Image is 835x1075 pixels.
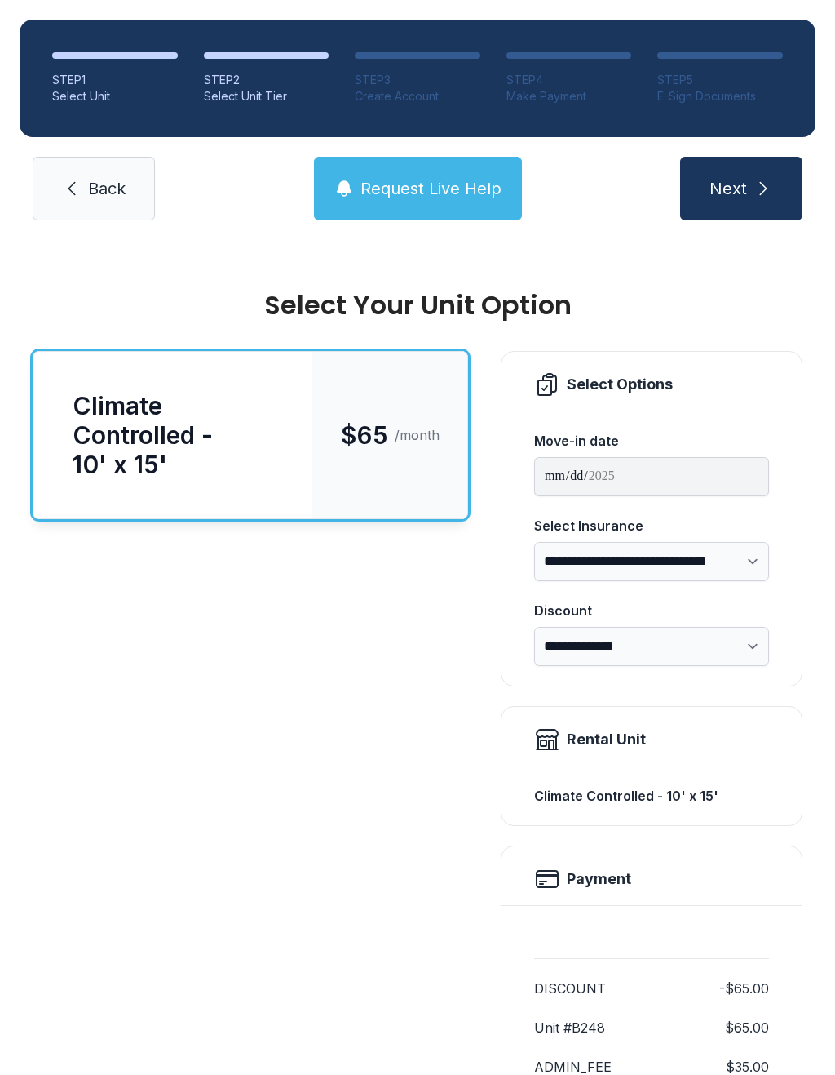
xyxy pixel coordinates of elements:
[73,391,273,479] div: Climate Controlled - 10' x 15'
[719,979,769,998] dd: -$65.00
[33,292,802,318] div: Select Your Unit Option
[534,542,769,581] select: Select Insurance
[567,728,646,751] div: Rental Unit
[534,1018,605,1037] dt: Unit #B248
[567,373,673,396] div: Select Options
[360,177,501,200] span: Request Live Help
[534,780,769,812] div: Climate Controlled - 10' x 15'
[355,72,480,88] div: STEP 3
[88,177,126,200] span: Back
[657,88,783,104] div: E-Sign Documents
[52,72,178,88] div: STEP 1
[725,1018,769,1037] dd: $65.00
[534,627,769,666] select: Discount
[534,979,606,998] dt: DISCOUNT
[657,72,783,88] div: STEP 5
[567,868,631,891] h2: Payment
[341,420,388,450] span: $65
[52,88,178,104] div: Select Unit
[506,88,632,104] div: Make Payment
[534,431,769,451] div: Move-in date
[534,457,769,496] input: Move-in date
[204,88,329,104] div: Select Unit Tier
[506,72,632,88] div: STEP 4
[534,601,769,620] div: Discount
[534,516,769,535] div: Select Insurance
[355,88,480,104] div: Create Account
[395,425,440,445] span: /month
[709,177,747,200] span: Next
[204,72,329,88] div: STEP 2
